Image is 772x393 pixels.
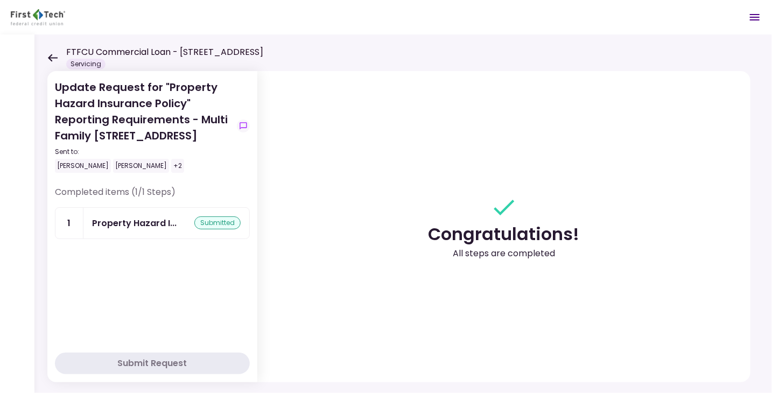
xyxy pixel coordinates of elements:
[171,159,184,173] div: +2
[55,186,250,207] div: Completed items (1/1 Steps)
[237,120,250,132] button: show-messages
[55,159,111,173] div: [PERSON_NAME]
[742,4,768,30] button: Open menu
[55,207,250,239] a: 1Property Hazard Insurance Policysubmitted
[55,79,233,173] div: Update Request for "Property Hazard Insurance Policy" Reporting Requirements - Multi Family [STRE...
[66,59,106,69] div: Servicing
[429,221,580,247] div: Congratulations!
[194,216,241,229] div: submitted
[453,247,555,260] div: All steps are completed
[55,208,83,238] div: 1
[118,357,187,370] div: Submit Request
[55,353,250,374] button: Submit Request
[92,216,177,230] div: Property Hazard Insurance Policy
[55,147,233,157] div: Sent to:
[11,9,65,25] img: Partner icon
[66,46,263,59] h1: FTFCU Commercial Loan - [STREET_ADDRESS]
[113,159,169,173] div: [PERSON_NAME]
